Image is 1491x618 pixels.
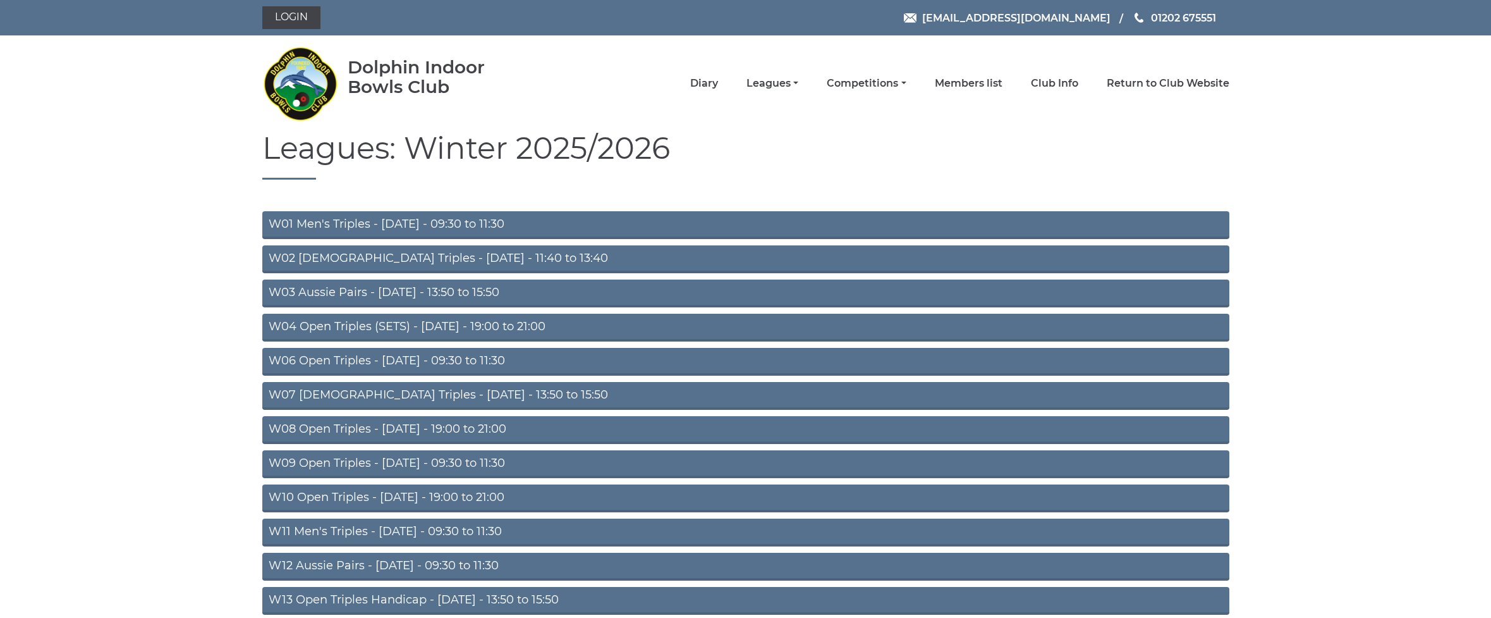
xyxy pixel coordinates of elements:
[262,416,1229,444] a: W08 Open Triples - [DATE] - 19:00 to 21:00
[262,280,1229,307] a: W03 Aussie Pairs - [DATE] - 13:50 to 15:50
[1133,10,1216,26] a: Phone us 01202 675551
[922,11,1111,23] span: [EMAIL_ADDRESS][DOMAIN_NAME]
[904,10,1111,26] a: Email [EMAIL_ADDRESS][DOMAIN_NAME]
[262,132,1229,180] h1: Leagues: Winter 2025/2026
[746,77,798,90] a: Leagues
[690,77,718,90] a: Diary
[1031,77,1078,90] a: Club Info
[262,519,1229,547] a: W11 Men's Triples - [DATE] - 09:30 to 11:30
[1135,13,1143,23] img: Phone us
[827,77,906,90] a: Competitions
[262,245,1229,273] a: W02 [DEMOGRAPHIC_DATA] Triples - [DATE] - 11:40 to 13:40
[1107,77,1229,90] a: Return to Club Website
[262,485,1229,512] a: W10 Open Triples - [DATE] - 19:00 to 21:00
[348,58,525,97] div: Dolphin Indoor Bowls Club
[262,553,1229,581] a: W12 Aussie Pairs - [DATE] - 09:30 to 11:30
[262,382,1229,410] a: W07 [DEMOGRAPHIC_DATA] Triples - [DATE] - 13:50 to 15:50
[262,39,338,128] img: Dolphin Indoor Bowls Club
[262,314,1229,342] a: W04 Open Triples (SETS) - [DATE] - 19:00 to 21:00
[262,348,1229,376] a: W06 Open Triples - [DATE] - 09:30 to 11:30
[262,587,1229,615] a: W13 Open Triples Handicap - [DATE] - 13:50 to 15:50
[262,6,320,29] a: Login
[262,450,1229,478] a: W09 Open Triples - [DATE] - 09:30 to 11:30
[935,77,1002,90] a: Members list
[262,211,1229,239] a: W01 Men's Triples - [DATE] - 09:30 to 11:30
[1151,11,1216,23] span: 01202 675551
[904,13,916,23] img: Email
